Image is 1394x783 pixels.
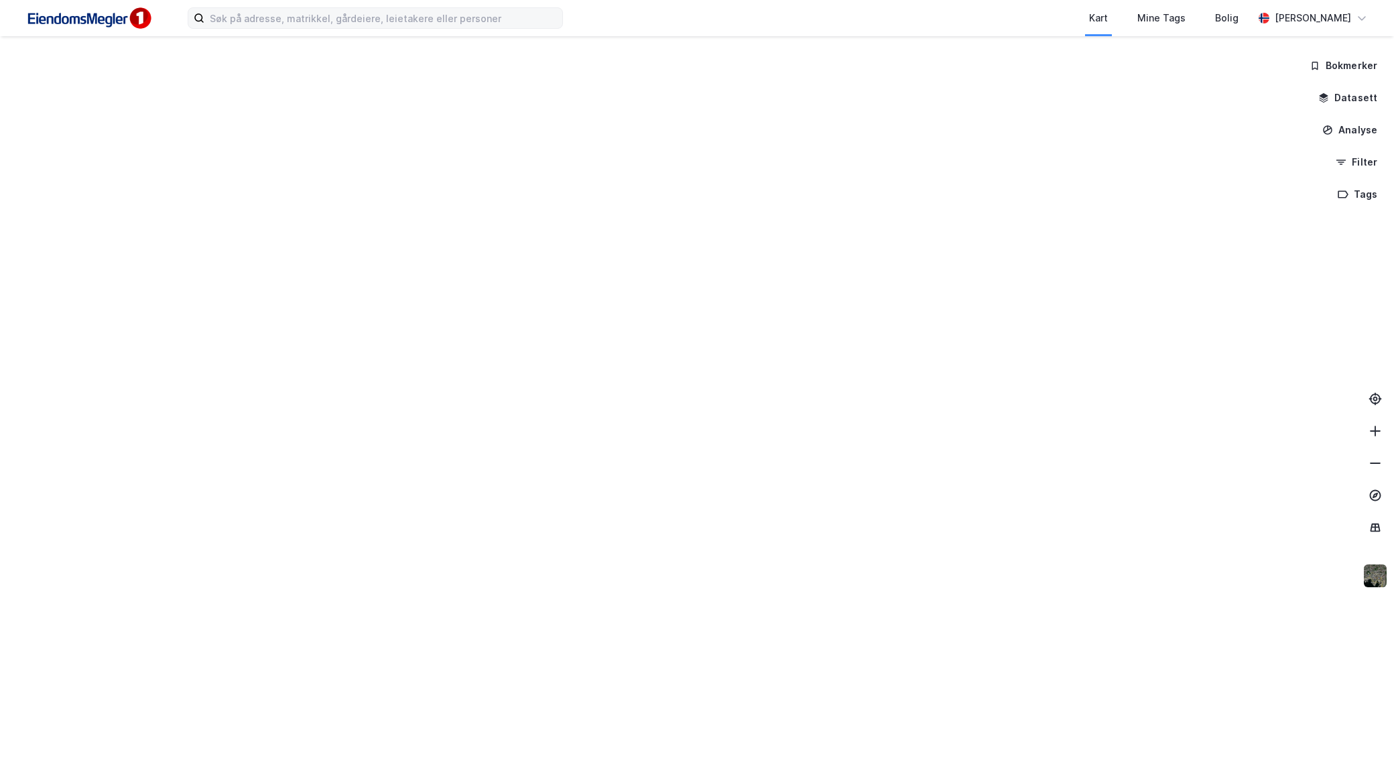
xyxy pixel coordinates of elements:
[1215,10,1239,26] div: Bolig
[1137,10,1186,26] div: Mine Tags
[204,8,562,28] input: Søk på adresse, matrikkel, gårdeiere, leietakere eller personer
[1089,10,1108,26] div: Kart
[1275,10,1351,26] div: [PERSON_NAME]
[1327,719,1394,783] div: Kontrollprogram for chat
[21,3,155,34] img: F4PB6Px+NJ5v8B7XTbfpPpyloAAAAASUVORK5CYII=
[1327,719,1394,783] iframe: Chat Widget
